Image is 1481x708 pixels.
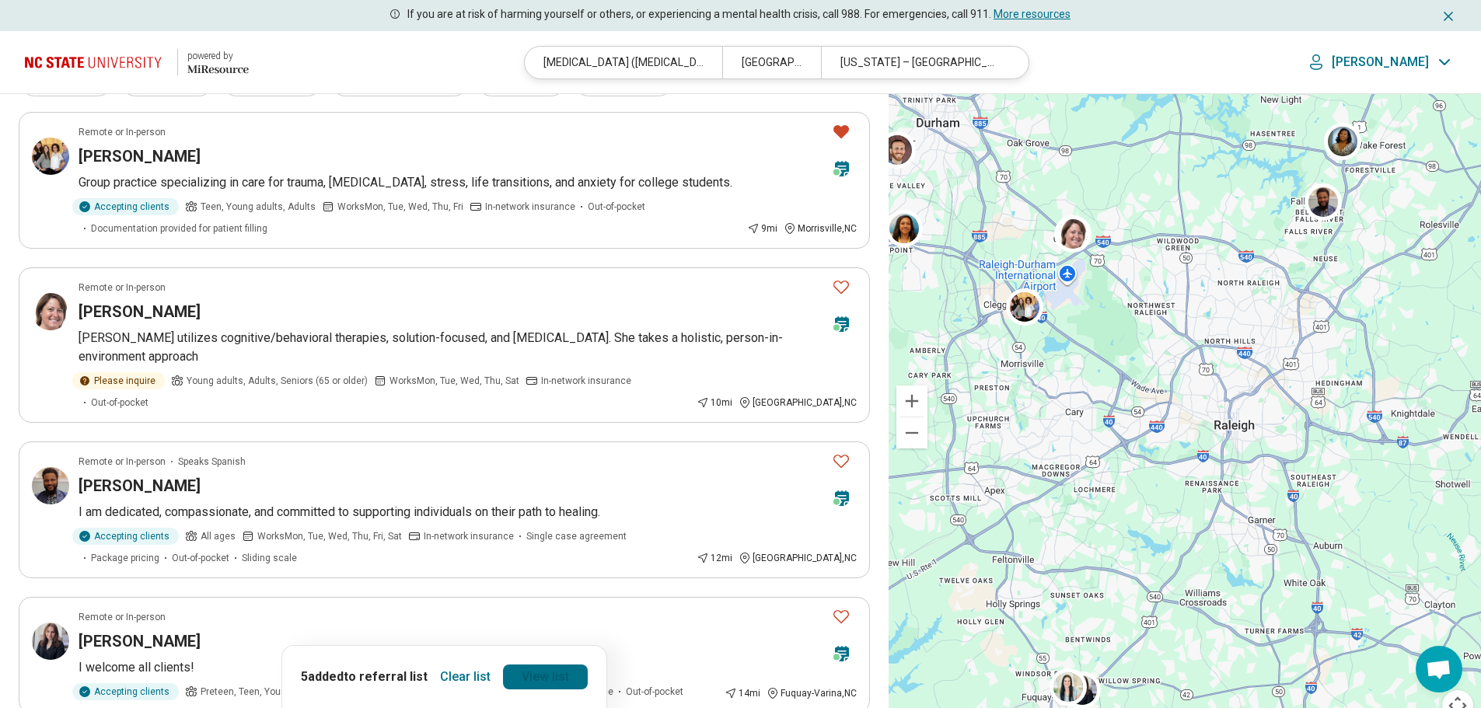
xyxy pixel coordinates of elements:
div: Accepting clients [72,528,179,545]
p: Remote or In-person [79,125,166,139]
button: Favorite [826,116,857,148]
span: Documentation provided for patient filling [91,221,267,235]
div: [GEOGRAPHIC_DATA] , NC [739,551,857,565]
div: Open chat [1416,646,1462,692]
div: [US_STATE] – [GEOGRAPHIC_DATA] [821,47,1018,78]
div: 9 mi [747,221,777,235]
div: 12 mi [697,551,732,565]
div: 10 mi [697,396,732,410]
div: powered by [187,49,249,63]
div: [GEOGRAPHIC_DATA] , NC [739,396,857,410]
div: 14 mi [725,686,760,700]
button: Favorite [826,445,857,477]
button: Clear list [434,664,497,689]
span: Speaks Spanish [178,455,246,469]
div: [GEOGRAPHIC_DATA], [GEOGRAPHIC_DATA] 27695 [722,47,821,78]
h3: [PERSON_NAME] [79,145,201,167]
span: Out-of-pocket [588,200,645,214]
p: If you are at risk of harming yourself or others, or experiencing a mental health crisis, call 98... [407,6,1071,23]
button: Favorite [826,601,857,633]
p: Group practice specializing in care for trauma, [MEDICAL_DATA], stress, life transitions, and anx... [79,173,857,192]
img: North Carolina State University [25,44,168,81]
p: [PERSON_NAME] utilizes cognitive/behavioral therapies, solution-focused, and [MEDICAL_DATA]. She ... [79,329,857,366]
h3: [PERSON_NAME] [79,301,201,323]
div: Fuquay-Varina , NC [767,686,857,700]
span: Works Mon, Tue, Wed, Thu, Sat [389,374,519,388]
span: All ages [201,529,236,543]
p: Remote or In-person [79,610,166,624]
button: Favorite [826,271,857,303]
span: Out-of-pocket [91,396,148,410]
p: I welcome all clients! [79,658,857,677]
p: Remote or In-person [79,281,166,295]
span: Preteen, Teen, Young adults, Adults [201,685,354,699]
p: Remote or In-person [79,455,166,469]
span: Out-of-pocket [626,685,683,699]
a: More resources [994,8,1071,20]
a: View list [503,664,588,689]
span: In-network insurance [541,374,631,388]
h3: [PERSON_NAME] [79,630,201,652]
span: In-network insurance [485,200,575,214]
button: Zoom out [896,417,927,448]
span: Teen, Young adults, Adults [201,200,316,214]
button: Zoom in [896,385,927,417]
div: Accepting clients [72,198,179,215]
span: to referral list [344,669,428,684]
span: Works Mon, Tue, Wed, Thu, Fri [337,200,463,214]
span: Young adults, Adults, Seniors (65 or older) [187,374,368,388]
div: [MEDICAL_DATA] ([MEDICAL_DATA]), Dialectical [MEDICAL_DATA] (DBT), Individual Therapy [525,47,722,78]
p: 5 added [301,668,428,686]
div: Morrisville , NC [784,221,857,235]
span: Out-of-pocket [172,551,229,565]
span: Works Mon, Tue, Wed, Thu, Fri, Sat [257,529,402,543]
span: In-network insurance [424,529,514,543]
p: I am dedicated, compassionate, and committed to supporting individuals on their path to healing. [79,503,857,521]
button: Dismiss [1441,6,1456,25]
span: Package pricing [91,551,159,565]
h3: [PERSON_NAME] [79,475,201,497]
span: Single case agreement [526,529,627,543]
span: Sliding scale [242,551,297,565]
p: [PERSON_NAME] [1332,54,1429,70]
a: North Carolina State University powered by [25,44,249,81]
div: Accepting clients [72,683,179,700]
div: Please inquire [72,372,165,389]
